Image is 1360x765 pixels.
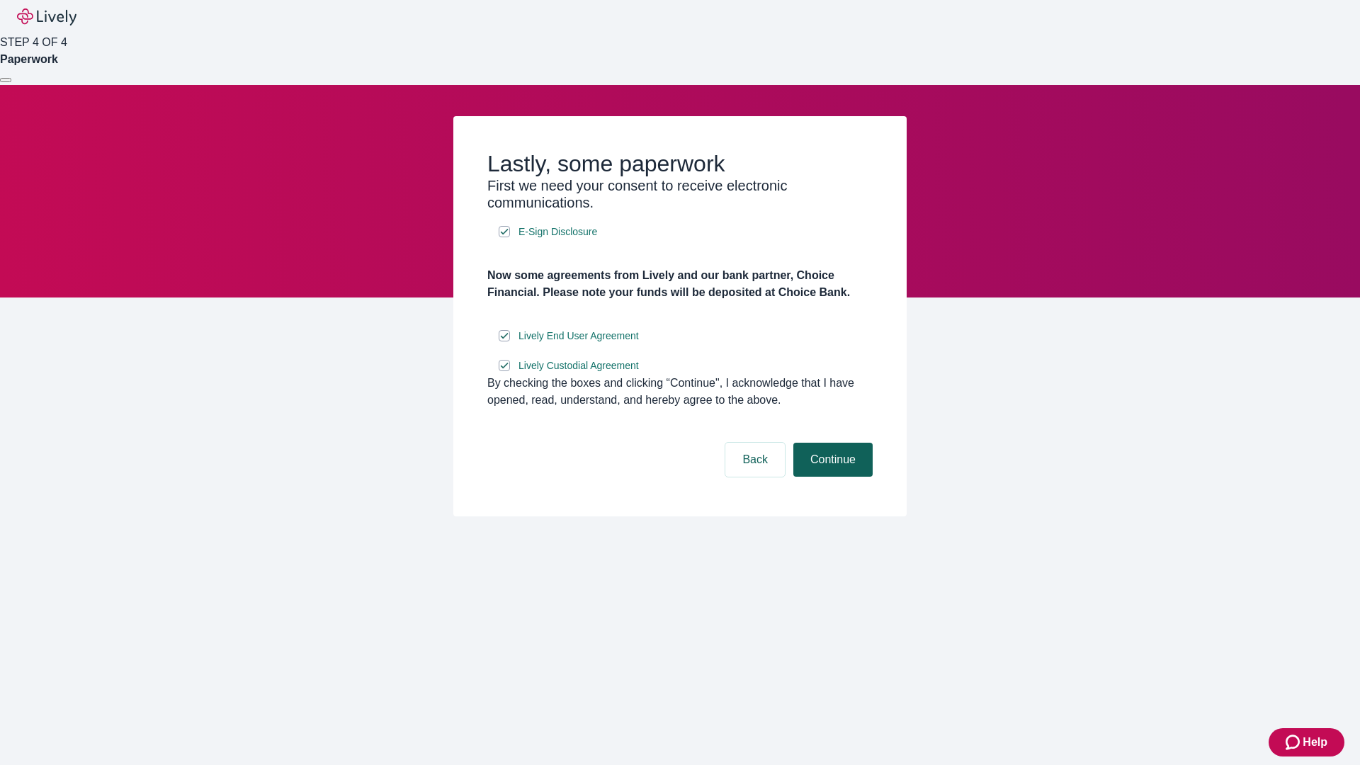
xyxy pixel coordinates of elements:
h3: First we need your consent to receive electronic communications. [487,177,873,211]
span: Lively End User Agreement [518,329,639,344]
span: Lively Custodial Agreement [518,358,639,373]
div: By checking the boxes and clicking “Continue", I acknowledge that I have opened, read, understand... [487,375,873,409]
button: Zendesk support iconHelp [1269,728,1344,756]
span: E-Sign Disclosure [518,225,597,239]
button: Continue [793,443,873,477]
a: e-sign disclosure document [516,223,600,241]
h4: Now some agreements from Lively and our bank partner, Choice Financial. Please note your funds wi... [487,267,873,301]
img: Lively [17,8,76,25]
a: e-sign disclosure document [516,357,642,375]
h2: Lastly, some paperwork [487,150,873,177]
button: Back [725,443,785,477]
span: Help [1303,734,1327,751]
a: e-sign disclosure document [516,327,642,345]
svg: Zendesk support icon [1286,734,1303,751]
